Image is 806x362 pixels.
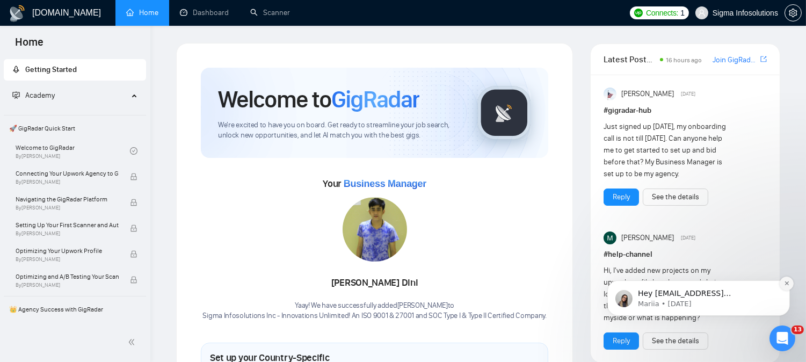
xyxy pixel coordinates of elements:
span: GigRadar [331,85,419,114]
span: lock [130,250,137,258]
div: message notification from Mariia, 2w ago. Hey jyoti.halloli@sigmainfo.net, Looks like your Upwork... [16,68,199,103]
span: By [PERSON_NAME] [16,179,119,185]
a: Join GigRadar Slack Community [713,54,758,66]
span: user [698,9,706,17]
a: See the details [652,335,699,347]
img: Anisuzzaman Khan [604,88,616,100]
img: 1700136780251-IMG-20231106-WA0046.jpg [343,197,407,262]
span: fund-projection-screen [12,91,20,99]
img: logo [9,5,26,22]
div: Just signed up [DATE], my onboarding call is not till [DATE]. Can anyone help me to get started t... [604,121,734,180]
span: Getting Started [25,65,77,74]
button: Dismiss notification [188,64,202,78]
span: 🚀 GigRadar Quick Start [5,118,145,139]
span: lock [130,199,137,206]
span: Navigating the GigRadar Platform [16,194,119,205]
span: Connecting Your Upwork Agency to GigRadar [16,168,119,179]
span: Optimizing and A/B Testing Your Scanner for Better Results [16,271,119,282]
button: setting [785,4,802,21]
img: gigradar-logo.png [477,86,531,140]
button: See the details [643,332,708,350]
p: Message from Mariia, sent 2w ago [47,86,185,96]
span: [DATE] [681,89,695,99]
button: Reply [604,189,639,206]
span: setting [785,9,801,17]
a: setting [785,9,802,17]
span: Latest Posts from the GigRadar Community [604,53,656,66]
span: export [760,55,767,63]
button: Reply [604,332,639,350]
div: Yaay! We have successfully added [PERSON_NAME] to [202,301,546,321]
span: lock [130,173,137,180]
span: Connects: [646,7,678,19]
span: Academy [25,91,55,100]
span: Your [323,178,426,190]
a: See the details [652,191,699,203]
span: By [PERSON_NAME] [16,282,119,288]
a: Welcome to GigRadarBy[PERSON_NAME] [16,139,130,163]
span: By [PERSON_NAME] [16,230,119,237]
span: 13 [792,325,804,334]
span: By [PERSON_NAME] [16,256,119,263]
li: Getting Started [4,59,146,81]
a: Reply [613,335,630,347]
a: export [760,54,767,64]
span: 16 hours ago [666,56,702,64]
span: Setting Up Your First Scanner and Auto-Bidder [16,220,119,230]
a: homeHome [126,8,158,17]
div: [PERSON_NAME] Dini [202,274,546,292]
span: By [PERSON_NAME] [16,205,119,211]
img: Profile image for Mariia [24,77,41,95]
button: See the details [643,189,708,206]
h1: # gigradar-hub [604,105,767,117]
span: Home [6,34,52,57]
iframe: Intercom notifications message [591,213,806,333]
span: 👑 Agency Success with GigRadar [5,299,145,320]
a: searchScanner [250,8,290,17]
span: We're excited to have you on board. Get ready to streamline your job search, unlock new opportuni... [218,120,460,141]
span: lock [130,276,137,284]
span: double-left [128,337,139,347]
span: 1 [680,7,685,19]
p: Sigma Infosolutions Inc - Innovations Unlimited! An ISO 9001 & 27001 and SOC Type I & Type II Cer... [202,311,546,321]
img: upwork-logo.png [634,9,643,17]
span: Optimizing Your Upwork Profile [16,245,119,256]
span: lock [130,225,137,232]
h1: Welcome to [218,85,419,114]
span: Business Manager [344,178,426,189]
span: [PERSON_NAME] [621,88,674,100]
a: Reply [613,191,630,203]
span: Academy [12,91,55,100]
span: rocket [12,66,20,73]
a: dashboardDashboard [180,8,229,17]
p: Hey [EMAIL_ADDRESS][DOMAIN_NAME], Looks like your Upwork agency Sigma Infosolutions Inc: Advanced... [47,76,185,86]
span: check-circle [130,147,137,155]
iframe: Intercom live chat [769,325,795,351]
